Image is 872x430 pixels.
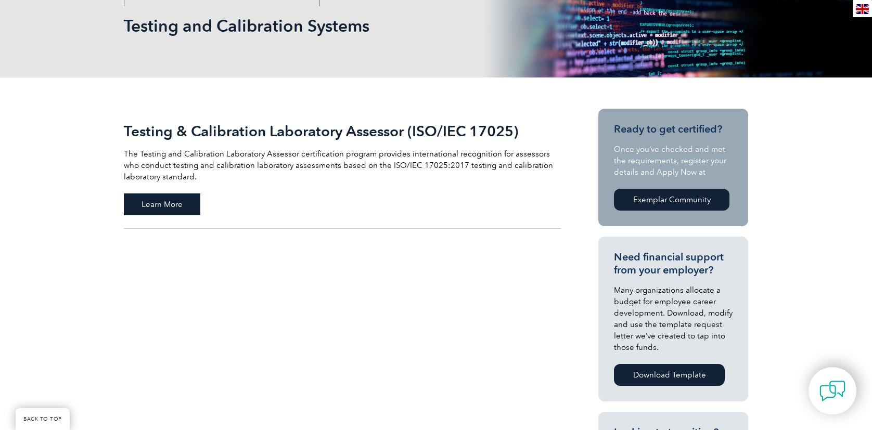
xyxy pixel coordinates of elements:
p: Once you’ve checked and met the requirements, register your details and Apply Now at [614,144,733,178]
img: en [856,4,869,14]
a: BACK TO TOP [16,408,70,430]
a: Exemplar Community [614,189,729,211]
h3: Need financial support from your employer? [614,251,733,277]
h2: Testing & Calibration Laboratory Assessor (ISO/IEC 17025) [124,123,561,139]
p: The Testing and Calibration Laboratory Assessor certification program provides international reco... [124,148,561,183]
h3: Ready to get certified? [614,123,733,136]
a: Testing & Calibration Laboratory Assessor (ISO/IEC 17025) The Testing and Calibration Laboratory ... [124,109,561,229]
img: contact-chat.png [819,378,845,404]
h1: Testing and Calibration Systems [124,16,523,36]
a: Download Template [614,364,725,386]
p: Many organizations allocate a budget for employee career development. Download, modify and use th... [614,284,733,353]
span: Learn More [124,193,200,215]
